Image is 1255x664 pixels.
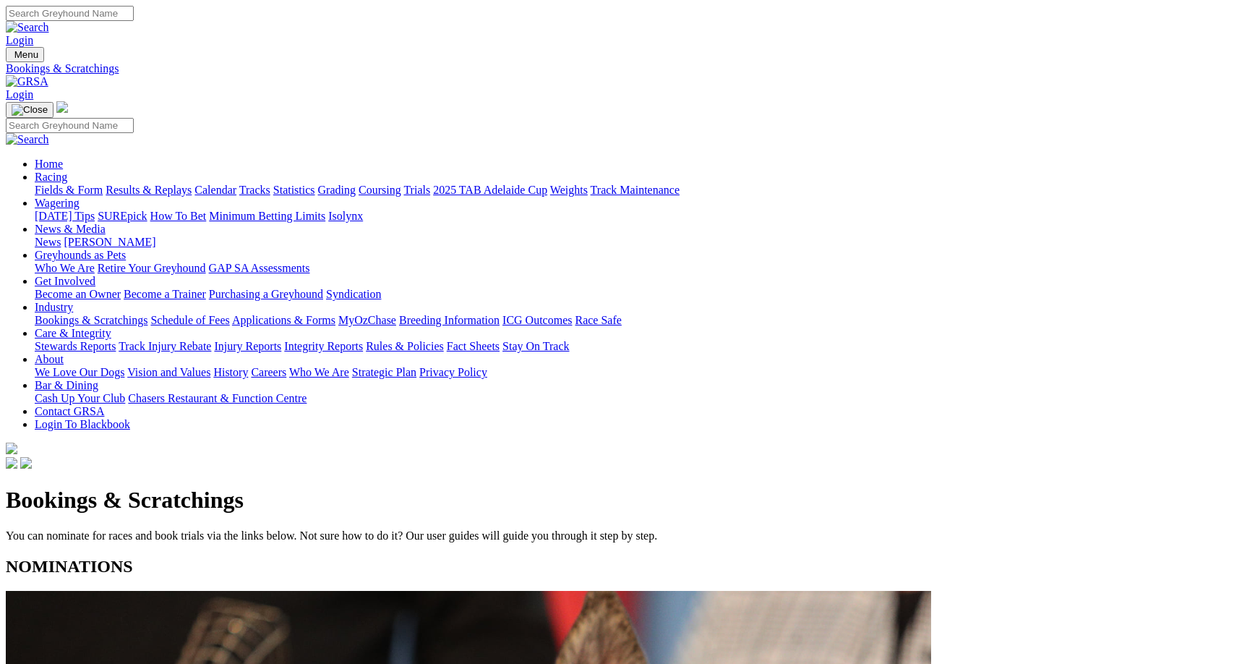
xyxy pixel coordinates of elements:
[209,210,325,222] a: Minimum Betting Limits
[6,75,48,88] img: GRSA
[35,223,106,235] a: News & Media
[338,314,396,326] a: MyOzChase
[284,340,363,352] a: Integrity Reports
[35,262,1249,275] div: Greyhounds as Pets
[35,184,1249,197] div: Racing
[6,557,1249,576] h2: NOMINATIONS
[502,340,569,352] a: Stay On Track
[127,366,210,378] a: Vision and Values
[209,262,310,274] a: GAP SA Assessments
[239,184,270,196] a: Tracks
[35,236,61,248] a: News
[6,118,134,133] input: Search
[6,88,33,101] a: Login
[419,366,487,378] a: Privacy Policy
[128,392,307,404] a: Chasers Restaurant & Function Centre
[64,236,155,248] a: [PERSON_NAME]
[35,314,1249,327] div: Industry
[318,184,356,196] a: Grading
[35,288,121,300] a: Become an Owner
[6,102,53,118] button: Toggle navigation
[289,366,349,378] a: Who We Are
[6,529,1249,542] p: You can nominate for races and book trials via the links below. Not sure how to do it? Our user g...
[124,288,206,300] a: Become a Trainer
[35,340,116,352] a: Stewards Reports
[12,104,48,116] img: Close
[119,340,211,352] a: Track Injury Rebate
[35,366,1249,379] div: About
[403,184,430,196] a: Trials
[591,184,680,196] a: Track Maintenance
[35,392,125,404] a: Cash Up Your Club
[14,49,38,60] span: Menu
[359,184,401,196] a: Coursing
[20,457,32,469] img: twitter.svg
[35,366,124,378] a: We Love Our Dogs
[35,236,1249,249] div: News & Media
[35,405,104,417] a: Contact GRSA
[214,340,281,352] a: Injury Reports
[35,327,111,339] a: Care & Integrity
[6,47,44,62] button: Toggle navigation
[251,366,286,378] a: Careers
[550,184,588,196] a: Weights
[352,366,416,378] a: Strategic Plan
[447,340,500,352] a: Fact Sheets
[35,158,63,170] a: Home
[35,210,95,222] a: [DATE] Tips
[35,340,1249,353] div: Care & Integrity
[35,353,64,365] a: About
[35,275,95,287] a: Get Involved
[98,210,147,222] a: SUREpick
[35,197,80,209] a: Wagering
[6,443,17,454] img: logo-grsa-white.png
[35,314,147,326] a: Bookings & Scratchings
[399,314,500,326] a: Breeding Information
[98,262,206,274] a: Retire Your Greyhound
[6,62,1249,75] a: Bookings & Scratchings
[6,457,17,469] img: facebook.svg
[35,301,73,313] a: Industry
[106,184,192,196] a: Results & Replays
[35,379,98,391] a: Bar & Dining
[6,6,134,21] input: Search
[35,210,1249,223] div: Wagering
[35,171,67,183] a: Racing
[194,184,236,196] a: Calendar
[150,210,207,222] a: How To Bet
[209,288,323,300] a: Purchasing a Greyhound
[6,487,1249,514] h1: Bookings & Scratchings
[326,288,381,300] a: Syndication
[35,184,103,196] a: Fields & Form
[6,34,33,46] a: Login
[6,133,49,146] img: Search
[213,366,248,378] a: History
[502,314,572,326] a: ICG Outcomes
[273,184,315,196] a: Statistics
[35,418,130,430] a: Login To Blackbook
[366,340,444,352] a: Rules & Policies
[35,262,95,274] a: Who We Are
[328,210,363,222] a: Isolynx
[232,314,335,326] a: Applications & Forms
[6,21,49,34] img: Search
[433,184,547,196] a: 2025 TAB Adelaide Cup
[35,249,126,261] a: Greyhounds as Pets
[575,314,621,326] a: Race Safe
[150,314,229,326] a: Schedule of Fees
[56,101,68,113] img: logo-grsa-white.png
[35,288,1249,301] div: Get Involved
[35,392,1249,405] div: Bar & Dining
